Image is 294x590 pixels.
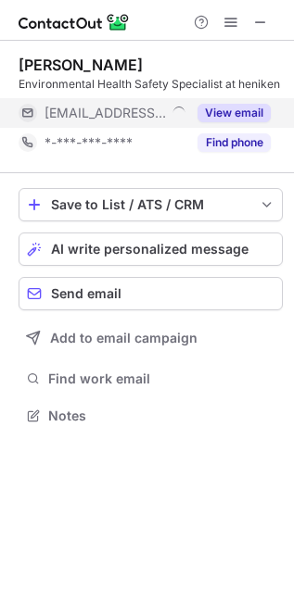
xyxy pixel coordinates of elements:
[51,242,249,257] span: AI write personalized message
[19,321,283,355] button: Add to email campaign
[198,133,271,152] button: Reveal Button
[51,286,121,301] span: Send email
[19,232,283,266] button: AI write personalized message
[19,277,283,310] button: Send email
[51,197,250,212] div: Save to List / ATS / CRM
[198,104,271,122] button: Reveal Button
[48,408,275,424] span: Notes
[19,188,283,221] button: save-profile-one-click
[19,56,143,74] div: [PERSON_NAME]
[50,331,198,345] span: Add to email campaign
[48,370,275,387] span: Find work email
[19,11,130,33] img: ContactOut v5.3.10
[19,366,283,392] button: Find work email
[45,105,166,121] span: [EMAIL_ADDRESS][DOMAIN_NAME]
[19,403,283,429] button: Notes
[19,76,283,93] div: Environmental Health Safety Specialist at heniken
